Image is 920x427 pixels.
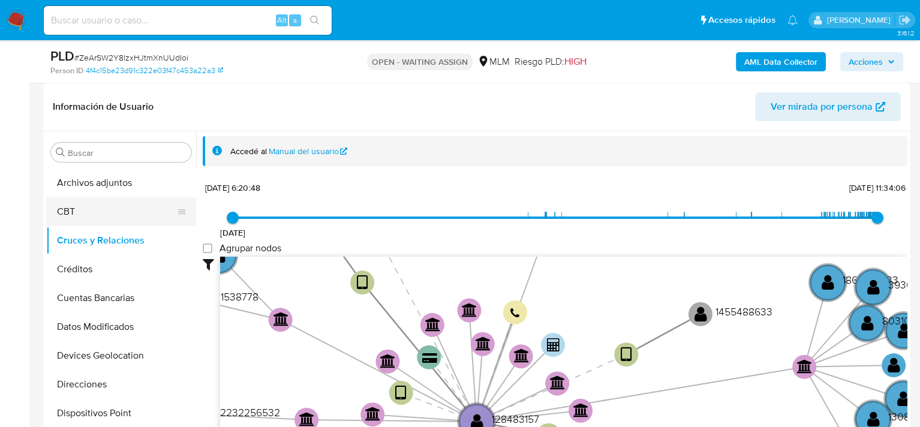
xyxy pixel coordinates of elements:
[46,284,196,312] button: Cuentas Bancarias
[367,53,473,70] p: OPEN - WAITING ASSIGN
[564,55,587,68] span: HIGH
[715,303,772,318] text: 1455488633
[849,182,906,194] span: [DATE] 11:34:06
[797,359,813,373] text: 
[425,317,441,331] text: 
[357,274,368,291] text: 
[53,101,154,113] h1: Información de Usuario
[209,288,258,303] text: 521538778
[365,407,381,421] text: 
[203,243,212,253] input: Agrupar nodos
[547,338,560,351] text: 
[380,353,396,368] text: 
[422,352,437,363] text: 
[897,321,910,339] text: 
[46,197,187,226] button: CBT
[843,272,898,287] text: 1865277533
[477,55,510,68] div: MLM
[492,411,539,426] text: 128483157
[771,92,873,121] span: Ver mirada por persona
[744,52,817,71] b: AML Data Collector
[826,14,894,26] p: diego.ortizcastro@mercadolibre.com.mx
[510,308,520,319] text: 
[867,410,880,427] text: 
[621,346,632,363] text: 
[849,52,883,71] span: Acciones
[220,404,280,419] text: 2232256532
[220,242,281,254] span: Agrupar nodos
[46,312,196,341] button: Datos Modificados
[550,375,566,390] text: 
[822,273,834,291] text: 
[840,52,903,71] button: Acciones
[46,255,196,284] button: Créditos
[573,402,589,417] text: 
[44,13,332,28] input: Buscar usuario o caso...
[476,336,491,350] text: 
[515,55,587,68] span: Riesgo PLD:
[46,370,196,399] button: Direcciones
[897,390,909,407] text: 
[269,146,348,157] a: Manual del usuario
[86,65,223,76] a: 4f4c15be23d91c322e03f47c453a22a3
[46,341,196,370] button: Devices Geolocation
[50,65,83,76] b: Person ID
[230,146,267,157] span: Accedé al
[694,305,707,322] text: 
[736,52,826,71] button: AML Data Collector
[74,52,188,64] span: # ZeArSW2Y8lzxHJtmXnUUdIoi
[50,46,74,65] b: PLD
[867,278,880,295] text: 
[277,14,287,26] span: Alt
[205,182,260,194] span: [DATE] 6:20:48
[462,302,477,317] text: 
[56,148,65,157] button: Buscar
[395,384,407,402] text: 
[787,15,798,25] a: Notificaciones
[46,226,196,255] button: Cruces y Relaciones
[897,28,914,38] span: 3.161.2
[861,314,873,331] text: 
[273,312,289,326] text: 
[898,14,911,26] a: Salir
[708,14,775,26] span: Accesos rápidos
[46,169,196,197] button: Archivos adjuntos
[220,227,246,239] span: [DATE]
[514,348,530,363] text: 
[299,412,315,426] text: 
[755,92,901,121] button: Ver mirada por persona
[293,14,297,26] span: s
[68,148,187,158] input: Buscar
[888,356,900,374] text: 
[302,12,327,29] button: search-icon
